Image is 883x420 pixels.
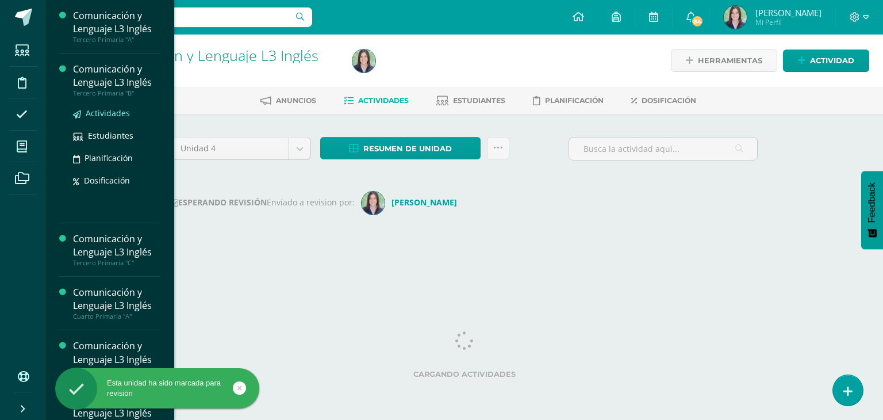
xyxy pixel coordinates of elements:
a: Comunicación y Lenguaje L3 InglésCuarto Primaria "A" [73,286,160,320]
h1: Comunicación y Lenguaje L3 Inglés [90,47,339,63]
div: Comunicación y Lenguaje L3 Inglés [73,63,160,89]
span: Estudiantes [453,96,505,105]
span: Feedback [867,182,877,223]
a: Comunicación y Lenguaje L3 InglésTercero Primaria "B" [73,63,160,97]
a: Comunicación y Lenguaje L3 InglésTercero Primaria "A" [73,9,160,44]
span: Mi Perfil [755,17,821,27]
a: Actividad [783,49,869,72]
img: 5495e4ddb49c1ab69441b287596923ea.png [724,6,747,29]
img: 5495e4ddb49c1ab69441b287596923ea.png [352,49,375,72]
a: Comunicación y Lenguaje L3 InglésTercero Primaria "C" [73,232,160,267]
a: Comunicación y Lenguaje L3 InglésCuarto Primaria "B" [73,339,160,374]
span: Dosificación [84,175,130,186]
div: Tercero Primaria "C" [73,259,160,267]
div: Tercero Primaria "A" [73,36,160,44]
span: Estudiantes [88,130,133,141]
label: Cargando actividades [171,370,758,379]
div: Esta unidad ha sido marcada para revisión [55,378,259,399]
a: Unidad 4 [172,138,310,159]
input: Busca la actividad aquí... [569,138,757,160]
img: ae8f9a31d15e0de21aaa261dfd532403.png [362,192,385,215]
a: Comunicación y Lenguaje L3 Inglés [90,45,318,65]
span: Herramientas [698,50,762,71]
span: Enviado a revision por: [267,197,355,208]
span: Dosificación [642,96,696,105]
span: Actividad [810,50,854,71]
strong: [PERSON_NAME] [391,197,457,208]
a: Dosificación [73,174,160,187]
a: Planificación [73,151,160,165]
a: Actividades [73,106,160,120]
span: 84 [691,15,704,28]
a: Anuncios [260,91,316,110]
a: Dosificación [631,91,696,110]
span: Anuncios [276,96,316,105]
a: Herramientas [671,49,777,72]
span: Planificación [85,152,133,163]
a: [PERSON_NAME] [362,197,462,208]
span: Actividades [358,96,409,105]
span: Unidad 4 [181,138,280,159]
a: Actividades [344,91,409,110]
div: Tercero Primaria 'A' [90,63,339,74]
input: Busca un usuario... [53,7,312,27]
div: Tercero Primaria "B" [73,89,160,97]
a: Estudiantes [73,129,160,142]
div: Comunicación y Lenguaje L3 Inglés [73,286,160,312]
span: [PERSON_NAME] [755,7,821,18]
button: Feedback - Mostrar encuesta [861,171,883,249]
span: Resumen de unidad [363,138,452,159]
span: Actividades [86,108,130,119]
div: Cuarto Primaria "A" [73,312,160,320]
div: Cuarto Primaria "B" [73,366,160,375]
a: Planificación [533,91,604,110]
div: Comunicación y Lenguaje L3 Inglés [73,9,160,36]
span: Planificación [545,96,604,105]
a: Resumen de unidad [320,137,481,159]
a: Estudiantes [436,91,505,110]
div: Comunicación y Lenguaje L3 Inglés [73,232,160,259]
div: Comunicación y Lenguaje L3 Inglés [73,339,160,366]
strong: ESPERANDO REVISIÓN [171,197,267,208]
